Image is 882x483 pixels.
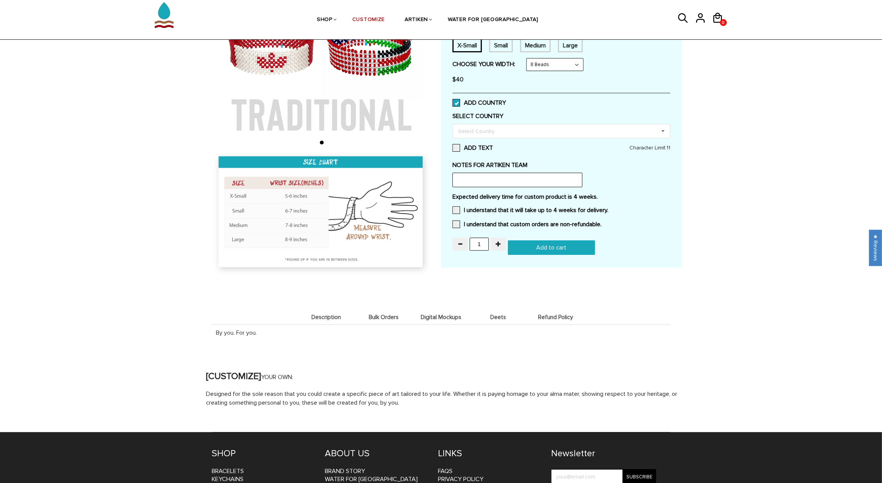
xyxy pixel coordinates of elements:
[666,144,670,151] span: 11
[452,144,670,152] label: ADD TEXT
[529,314,582,321] span: Refund Policy
[448,0,538,40] a: WATER FOR [GEOGRAPHIC_DATA]
[212,467,244,475] a: Bracelets
[357,314,410,321] span: Bulk Orders
[414,314,468,321] span: Digital Mockups
[720,19,727,26] a: 0
[489,39,513,52] div: 7 inches
[456,126,506,135] div: Select Country
[452,76,464,83] span: $40
[212,448,313,460] h4: SHOP
[472,314,525,321] span: Deets
[452,99,506,107] label: ADD COUNTRY
[325,475,418,483] a: WATER FOR [GEOGRAPHIC_DATA]
[438,467,452,475] a: FAQs
[261,373,293,381] span: YOUR OWN:
[720,18,727,28] span: 0
[405,0,428,40] a: ARTIKEN
[452,206,608,214] label: I understand that it will take up to 4 weeks for delivery.
[211,324,671,340] div: By you. For you.
[438,475,483,483] a: Privacy Policy
[212,150,431,277] img: size_chart_new.png
[317,0,332,40] a: SHOP
[325,467,365,475] a: BRAND STORY
[438,448,540,460] h4: LINKS
[452,193,670,201] label: Expected delivery time for custom product is 4 weeks.
[551,448,656,460] h4: Newsletter
[452,60,515,68] label: CHOOSE YOUR WIDTH:
[520,39,551,52] div: 7.5 inches
[452,112,670,120] label: SELECT COUNTRY
[300,314,353,321] span: Description
[212,475,243,483] a: Keychains
[869,230,882,266] div: Click to open Judge.me floating reviews tab
[206,371,261,382] strong: [CUSTOMIZE]
[452,220,602,228] label: I understand that custom orders are non-refundable.
[558,39,583,52] div: 8 inches
[452,39,482,52] div: 6 inches
[325,448,426,460] h4: ABOUT US
[452,161,670,169] label: NOTES FOR ARTIKEN TEAM
[508,240,595,255] input: Add to cart
[352,0,385,40] a: CUSTOMIZE
[320,141,324,144] li: Page dot 1
[206,390,684,407] p: Designed for the sole reason that you could create a specific piece of art tailored to your life....
[629,144,670,152] span: Character Limit:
